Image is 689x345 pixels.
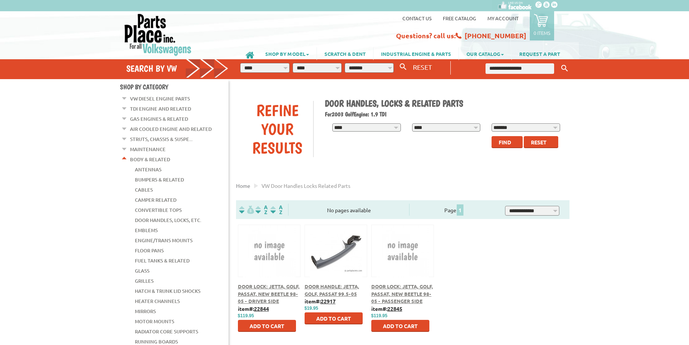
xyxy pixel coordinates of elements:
span: Find [499,139,511,145]
span: Add to Cart [383,322,418,329]
span: $19.95 [305,306,318,311]
a: Fuel Tanks & Related [135,256,190,265]
a: INDUSTRIAL ENGINE & PARTS [374,47,459,60]
a: Air Cooled Engine and Related [130,124,212,134]
img: Sort by Sales Rank [269,205,284,214]
a: Free Catalog [443,15,476,21]
a: Cables [135,185,153,195]
a: Struts, Chassis & Suspe... [130,134,193,144]
span: $119.95 [371,313,387,318]
a: Door Handle: Jetta, Golf, Passat 99.5-05 [305,283,359,297]
span: RESET [413,63,432,71]
button: RESET [410,61,435,72]
span: Reset [531,139,547,145]
a: Bumpers & Related [135,175,184,184]
b: item#: [305,298,336,304]
a: Mirrors [135,306,156,316]
div: Page [409,204,498,216]
span: 1 [457,204,463,216]
a: SCRATCH & DENT [317,47,373,60]
a: VW Diesel Engine Parts [130,94,190,103]
a: Grilles [135,276,154,286]
a: OUR CATALOG [459,47,511,60]
button: Keyword Search [559,62,570,75]
a: Glass [135,266,149,276]
button: Add to Cart [305,312,363,324]
span: VW door handles locks related parts [262,182,350,189]
a: Gas Engines & Related [130,114,188,124]
a: Hatch & Trunk Lid Shocks [135,286,200,296]
div: No pages available [288,206,409,214]
span: $119.95 [238,313,254,318]
a: Door Handles, Locks, Etc. [135,215,201,225]
a: Engine/Trans Mounts [135,235,193,245]
a: Floor Pans [135,246,164,255]
a: Emblems [135,225,158,235]
a: Convertible Tops [135,205,182,215]
span: Add to Cart [316,315,351,322]
a: Door Lock: Jetta, Golf, Passat, New Beetle 98-05 - Driver Side [238,283,300,304]
b: item#: [238,305,269,312]
a: My Account [487,15,519,21]
a: Camper Related [135,195,176,205]
a: Heater Channels [135,296,180,306]
a: Maintenance [130,144,166,154]
h1: Door Handles, Locks & Related Parts [325,98,564,109]
button: Find [492,136,523,148]
span: Add to Cart [250,322,284,329]
a: REQUEST A PART [512,47,568,60]
img: Sort by Headline [254,205,269,214]
p: 0 items [534,30,550,36]
u: 22917 [321,298,336,304]
h4: Search by VW [126,63,229,74]
u: 22845 [387,305,402,312]
button: Add to Cart [371,320,429,332]
a: Antennas [135,165,161,174]
div: Refine Your Results [242,101,314,157]
a: Body & Related [130,154,170,164]
a: 0 items [530,11,554,40]
h2: 2003 Golf [325,111,564,118]
a: TDI Engine and Related [130,104,191,114]
button: Search By VW... [397,61,410,72]
a: SHOP BY MODEL [258,47,317,60]
b: item#: [371,305,402,312]
span: For [325,111,332,118]
button: Add to Cart [238,320,296,332]
h4: Shop By Category [120,83,229,91]
button: Reset [524,136,558,148]
img: Parts Place Inc! [124,13,192,56]
a: Radiator Core Supports [135,327,198,336]
img: filterpricelow.svg [239,205,254,214]
a: Home [236,182,250,189]
a: Contact us [402,15,432,21]
a: Motor Mounts [135,316,174,326]
u: 22844 [254,305,269,312]
span: Engine: 1.9 TDI [354,111,387,118]
a: Door Lock: Jetta, Golf, Passat, New Beetle 98-05 - Passenger Side [371,283,433,304]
